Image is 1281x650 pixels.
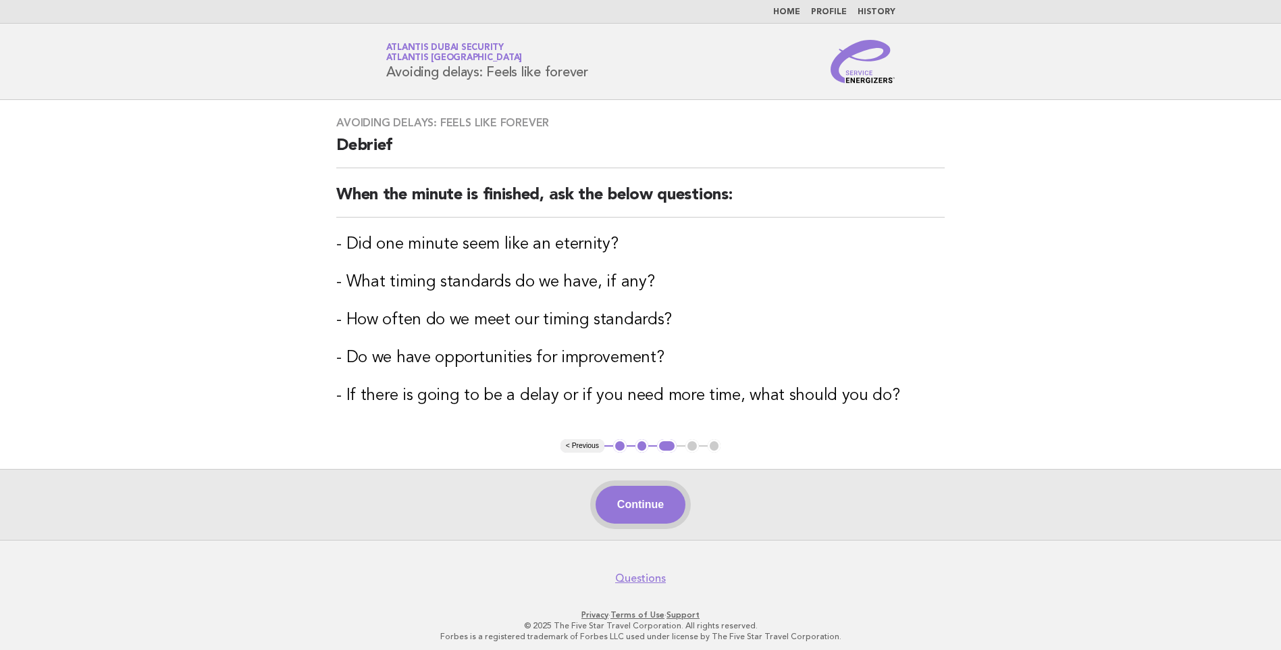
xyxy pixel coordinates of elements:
button: 2 [635,439,649,453]
a: Privacy [581,610,608,620]
h3: Avoiding delays: Feels like forever [336,116,945,130]
h3: - How often do we meet our timing standards? [336,309,945,331]
h3: - If there is going to be a delay or if you need more time, what should you do? [336,385,945,407]
img: Service Energizers [831,40,895,83]
a: Terms of Use [610,610,664,620]
button: Continue [596,486,685,524]
button: 3 [657,439,677,453]
p: · · [228,609,1054,620]
p: Forbes is a registered trademark of Forbes LLC used under license by The Five Star Travel Corpora... [228,631,1054,642]
h1: Avoiding delays: Feels like forever [386,44,588,79]
a: Home [773,8,800,16]
h3: - Did one minute seem like an eternity? [336,234,945,255]
h2: Debrief [336,135,945,168]
a: Atlantis Dubai SecurityAtlantis [GEOGRAPHIC_DATA] [386,43,523,62]
h2: When the minute is finished, ask the below questions: [336,184,945,218]
span: Atlantis [GEOGRAPHIC_DATA] [386,54,523,63]
a: Questions [615,572,666,585]
button: 1 [613,439,627,453]
p: © 2025 The Five Star Travel Corporation. All rights reserved. [228,620,1054,631]
a: Profile [811,8,847,16]
a: History [858,8,895,16]
button: < Previous [560,439,604,453]
h3: - What timing standards do we have, if any? [336,272,945,293]
h3: - Do we have opportunities for improvement? [336,347,945,369]
a: Support [666,610,700,620]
